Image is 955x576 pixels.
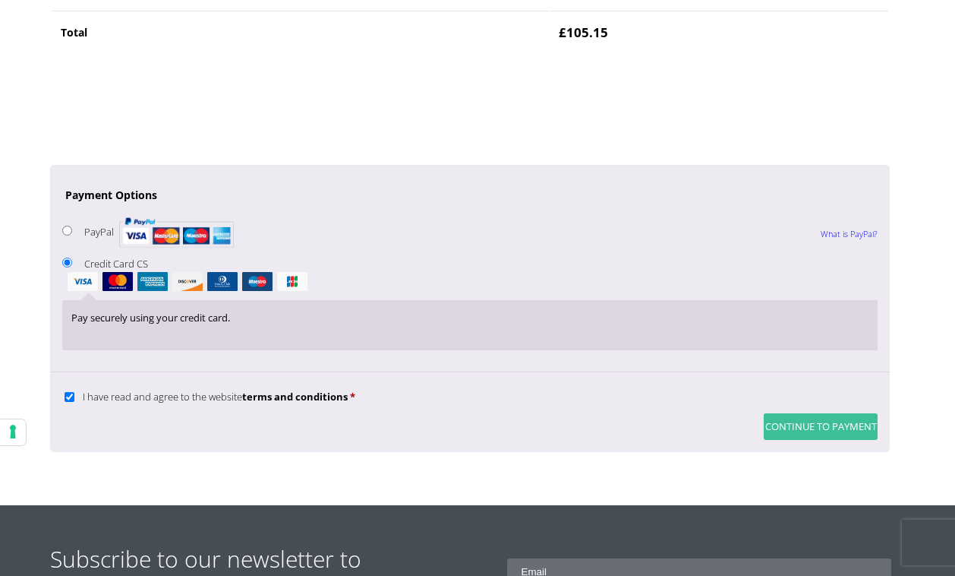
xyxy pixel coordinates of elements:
[83,390,348,404] span: I have read and agree to the website
[559,24,566,41] span: £
[119,213,234,252] img: PayPal acceptance mark
[172,272,203,291] img: discover
[559,24,608,41] bdi: 105.15
[65,392,74,402] input: I have read and agree to the websiteterms and conditions *
[68,272,98,291] img: visa
[242,390,348,404] a: terms and conditions
[764,413,878,440] button: Continue to Payment
[52,11,548,54] th: Total
[207,272,238,291] img: dinersclub
[50,74,281,133] iframe: reCAPTCHA
[821,214,878,254] a: What is PayPal?
[350,390,355,404] abbr: required
[84,225,233,239] label: PayPal
[137,272,168,291] img: amex
[102,272,133,291] img: mastercard
[242,272,273,291] img: maestro
[277,272,307,291] img: jcb
[62,257,878,291] label: Credit Card CS
[71,309,868,327] p: Pay securely using your credit card.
